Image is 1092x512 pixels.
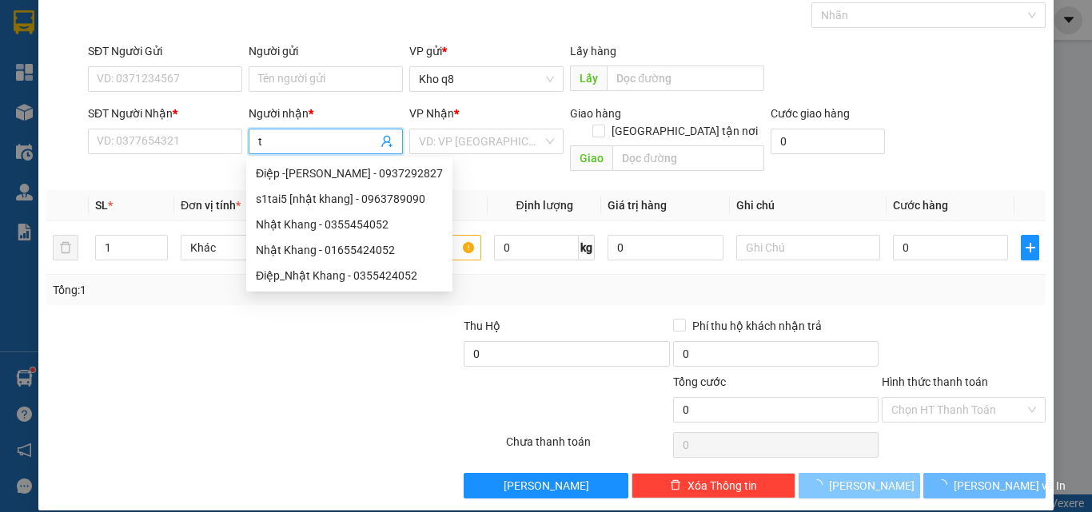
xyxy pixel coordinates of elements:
span: [PERSON_NAME] [829,477,915,494]
span: Kho q8 [419,67,554,91]
span: user-add [381,135,393,148]
span: down [154,249,164,259]
div: Người nhận [249,105,403,122]
div: s1tai5 [nhật khang] - 0963789090 [246,186,452,212]
input: 0 [608,235,723,260]
div: Nhật Khang - 01655424052 [246,237,452,263]
span: loading [936,479,954,490]
span: up [154,238,164,248]
span: [GEOGRAPHIC_DATA] tận nơi [605,122,764,140]
span: plus [1022,241,1038,254]
button: [PERSON_NAME] [799,473,921,498]
span: VP Nhận [409,107,454,120]
span: Thu Hộ [464,320,500,332]
span: Lấy [570,65,607,91]
input: Ghi Chú [736,235,880,260]
span: kg [579,235,595,260]
div: SĐT Người Nhận [88,105,242,122]
span: Đơn vị tính [181,199,241,212]
th: Ghi chú [730,190,887,221]
span: Giao hàng [570,107,621,120]
span: Giá trị hàng [608,199,667,212]
div: Chưa thanh toán [504,433,672,461]
button: delete [53,235,78,260]
input: Dọc đường [612,145,764,171]
span: delete [670,479,681,492]
button: deleteXóa Thông tin [632,473,795,498]
span: loading [811,479,829,490]
div: Tổng: 1 [53,281,423,299]
span: Phí thu hộ khách nhận trả [686,317,828,335]
span: Khác [190,236,315,260]
label: Cước giao hàng [771,107,850,120]
input: Cước giao hàng [771,129,885,154]
div: VP gửi [409,42,564,60]
span: Increase Value [149,236,167,248]
label: Hình thức thanh toán [882,375,988,388]
div: Người gửi [249,42,403,60]
span: [PERSON_NAME] và In [954,477,1066,494]
span: [PERSON_NAME] [504,477,589,494]
span: Lấy hàng [570,45,616,58]
button: [PERSON_NAME] và In [923,473,1046,498]
span: Định lượng [516,199,572,212]
div: Điệp -Nhật Khang - 0937292827 [246,161,452,186]
span: Cước hàng [893,199,948,212]
div: Điệp_Nhật Khang - 0355424052 [246,263,452,288]
div: Điệp -[PERSON_NAME] - 0937292827 [256,165,443,182]
div: s1tai5 [nhật khang] - 0963789090 [256,190,443,208]
span: Tổng cước [673,375,726,388]
div: Nhật Khang - 01655424052 [256,241,443,259]
input: Dọc đường [607,65,764,91]
button: plus [1021,235,1039,260]
div: Nhật Khang - 0355454052 [256,216,443,233]
button: [PERSON_NAME] [464,473,628,498]
span: SL [95,199,108,212]
div: Điệp_Nhật Khang - 0355424052 [256,267,443,284]
span: Giao [570,145,612,171]
span: Xóa Thông tin [687,477,757,494]
span: Decrease Value [149,248,167,260]
div: Nhật Khang - 0355454052 [246,212,452,237]
div: SĐT Người Gửi [88,42,242,60]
